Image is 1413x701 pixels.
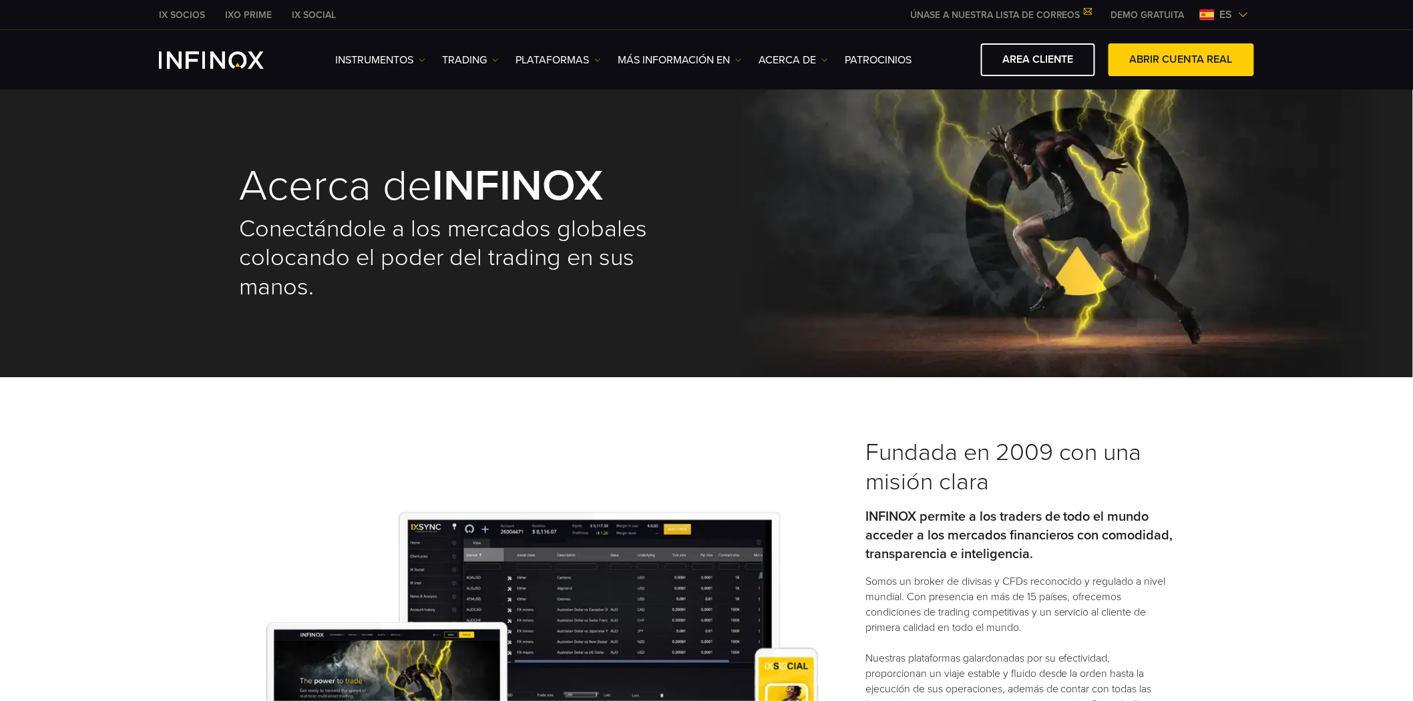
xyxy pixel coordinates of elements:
[159,51,295,69] a: INFINOX Logo
[1215,7,1238,23] span: es
[335,52,425,68] a: Instrumentos
[1108,43,1254,76] a: ABRIR CUENTA REAL
[239,214,706,302] h2: Conectándole a los mercados globales colocando el poder del trading en sus manos.
[215,8,282,22] a: INFINOX
[1101,8,1195,22] a: INFINOX MENU
[865,507,1174,563] p: INFINOX permite a los traders de todo el mundo acceder a los mercados financieros con comodidad, ...
[282,8,346,22] a: INFINOX
[442,52,499,68] a: TRADING
[618,52,742,68] a: Más información en
[981,43,1095,76] a: AREA CLIENTE
[432,160,603,212] strong: INFINOX
[239,164,706,208] h1: Acerca de
[900,9,1101,21] a: ÚNASE A NUESTRA LISTA DE CORREOS
[759,52,828,68] a: ACERCA DE
[516,52,601,68] a: PLATAFORMAS
[845,52,912,68] a: Patrocinios
[149,8,215,22] a: INFINOX
[865,438,1174,497] h3: Fundada en 2009 con una misión clara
